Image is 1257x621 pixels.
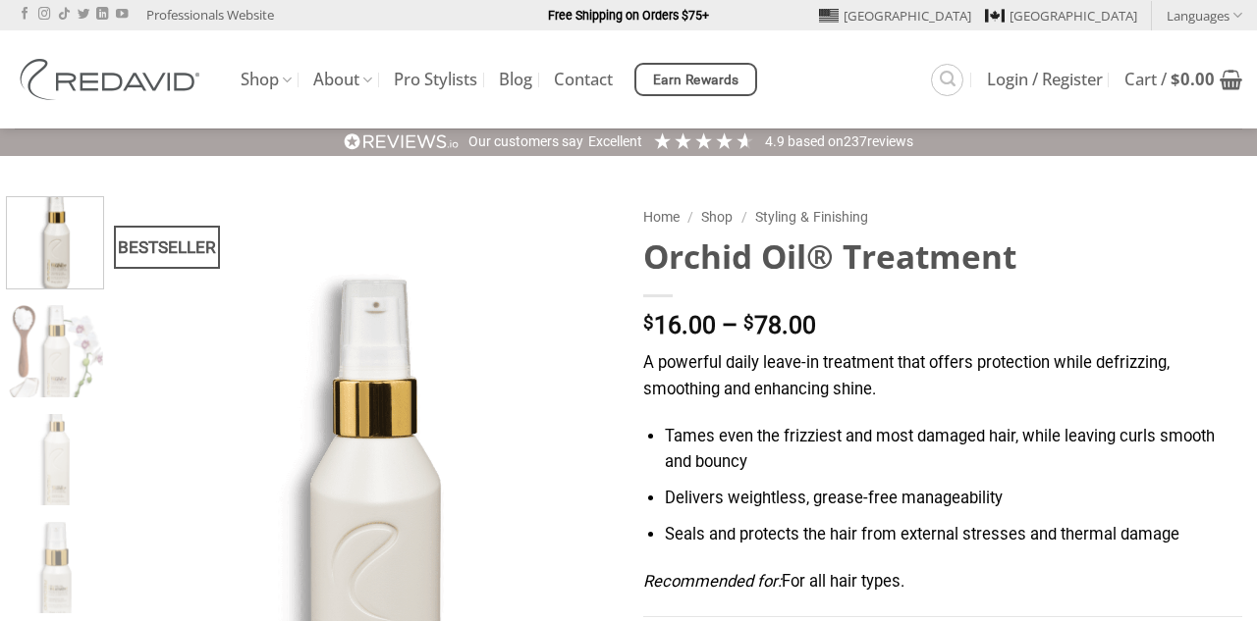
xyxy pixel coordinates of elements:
a: Shop [701,209,733,225]
nav: Breadcrumb [643,206,1242,229]
a: Earn Rewards [634,63,757,96]
a: Follow on Facebook [19,8,30,22]
span: Based on [788,133,844,149]
p: For all hair types. [643,569,1242,595]
bdi: 78.00 [743,311,816,339]
li: Seals and protects the hair from external stresses and thermal damage [665,522,1242,548]
li: Delivers weightless, grease-free manageability [665,486,1242,512]
bdi: 0.00 [1171,68,1215,90]
a: Search [931,64,963,96]
div: Our customers say [468,132,583,152]
a: Follow on Twitter [78,8,89,22]
a: Languages [1167,1,1242,29]
div: 4.92 Stars [652,130,755,151]
a: Follow on LinkedIn [96,8,108,22]
img: REVIEWS.io [344,132,460,151]
em: Recommended for: [643,572,782,591]
a: Blog [499,62,532,97]
p: A powerful daily leave-in treatment that offers protection while defrizzing, smoothing and enhanc... [643,350,1242,402]
a: Login / Register [987,62,1103,97]
li: Tames even the frizziest and most damaged hair, while leaving curls smooth and bouncy [665,424,1242,476]
span: reviews [867,133,913,149]
a: Home [643,209,680,225]
img: REDAVID Orchid Oil Treatment 90ml [7,192,103,288]
a: [GEOGRAPHIC_DATA] [985,1,1137,30]
a: About [313,61,372,99]
bdi: 16.00 [643,311,716,339]
span: – [722,311,738,339]
a: Follow on YouTube [116,8,128,22]
img: REDAVID Salon Products | United States [15,59,211,100]
a: [GEOGRAPHIC_DATA] [819,1,971,30]
img: REDAVID Orchid Oil Treatment 90ml [7,305,103,401]
span: Cart / [1124,72,1215,87]
a: Contact [554,62,613,97]
a: View cart [1124,58,1242,101]
span: $ [743,314,754,333]
span: 4.9 [765,133,788,149]
span: $ [643,314,654,333]
img: REDAVID Orchid Oil Treatment 250ml [7,414,103,510]
a: Styling & Finishing [755,209,868,225]
span: Earn Rewards [653,70,739,91]
a: Pro Stylists [394,62,477,97]
a: Shop [241,61,292,99]
span: / [741,209,747,225]
span: Login / Register [987,72,1103,87]
a: Follow on TikTok [58,8,70,22]
img: REDAVID Orchid Oil Treatment 30ml [7,522,103,618]
span: $ [1171,68,1180,90]
span: / [687,209,693,225]
div: Excellent [588,132,642,152]
a: Follow on Instagram [38,8,50,22]
span: 237 [844,133,867,149]
strong: Free Shipping on Orders $75+ [548,8,709,23]
h1: Orchid Oil® Treatment [643,235,1242,278]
